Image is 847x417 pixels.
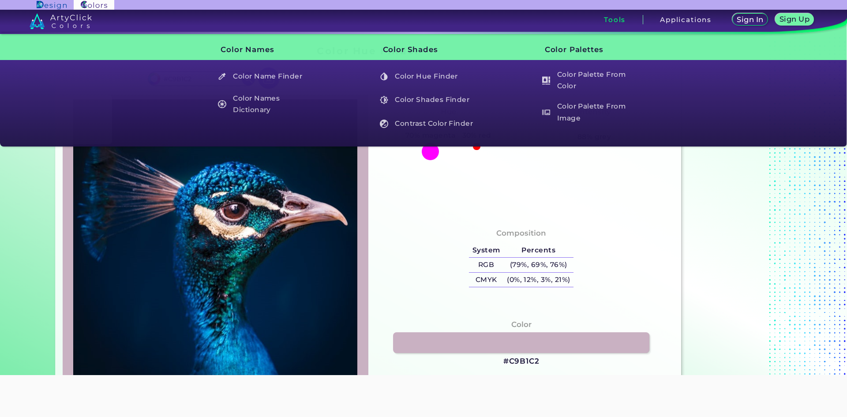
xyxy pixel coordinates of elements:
a: Color Names Dictionary [213,92,317,117]
h5: Sign In [738,16,762,23]
h3: Color Shades [368,39,479,61]
img: logo_artyclick_colors_white.svg [30,13,92,29]
img: ArtyClick Design logo [37,1,66,9]
h5: Color Hue Finder [376,68,479,85]
a: Color Palette From Image [537,100,641,125]
iframe: Advertisement [263,375,584,415]
h5: Color Name Finder [214,68,316,85]
img: icon_col_pal_col_white.svg [542,76,551,85]
h5: Color Palette From Color [538,68,641,93]
h5: CMYK [469,273,503,287]
h3: Color Names [206,39,317,61]
h5: Color Shades Finder [376,92,479,109]
h3: Applications [660,16,712,23]
h5: Percents [503,243,573,258]
a: Sign In [734,14,766,25]
img: icon_color_name_finder_white.svg [218,72,226,81]
h3: Color Palettes [530,39,641,61]
img: img_pavlin.jpg [67,99,364,394]
h4: Composition [496,227,546,240]
h5: RGB [469,258,503,272]
a: Color Hue Finder [375,68,479,85]
img: icon_color_names_dictionary_white.svg [218,100,226,109]
h5: Contrast Color Finder [376,115,479,132]
iframe: Advertisement [685,42,795,409]
a: Color Name Finder [213,68,317,85]
h4: Color [511,318,532,331]
img: icon_color_contrast_white.svg [380,120,388,128]
h5: (79%, 69%, 76%) [503,258,573,272]
h5: Color Names Dictionary [214,92,316,117]
h3: #C9B1C2 [503,356,540,367]
h5: (0%, 12%, 3%, 21%) [503,273,573,287]
h5: System [469,243,503,258]
h5: Sign Up [781,16,808,23]
img: icon_color_shades_white.svg [380,96,388,104]
img: icon_palette_from_image_white.svg [542,108,551,116]
a: Sign Up [777,14,812,25]
img: icon_color_hue_white.svg [380,72,388,81]
h3: Tools [604,16,626,23]
a: Contrast Color Finder [375,115,479,132]
a: Color Palette From Color [537,68,641,93]
h5: Color Palette From Image [538,100,641,125]
a: Color Shades Finder [375,92,479,109]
